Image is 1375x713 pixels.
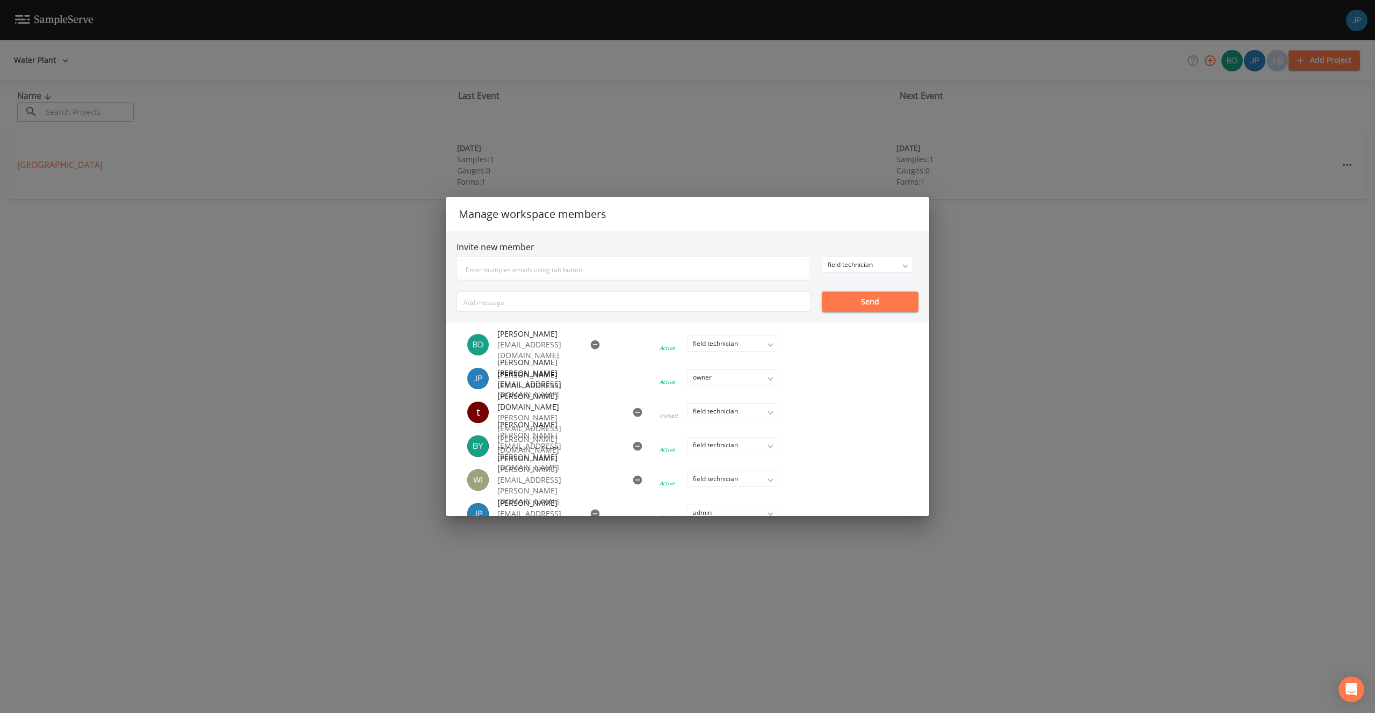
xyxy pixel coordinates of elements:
[1338,676,1364,702] div: Open Intercom Messenger
[467,469,489,491] img: aa70bc2934979a2a8d89a858227a6184
[467,334,497,355] div: bret dorton
[457,242,918,252] h6: Invite new member
[467,469,497,491] div: WILLIAM L BRADLEY
[457,292,811,312] input: Add message
[497,508,577,530] p: [EMAIL_ADDRESS][DOMAIN_NAME]
[467,368,497,389] div: Joshua gere Paul
[497,412,619,455] p: [PERSON_NAME][EMAIL_ADDRESS][PERSON_NAME][DOMAIN_NAME]
[467,402,497,423] div: tyler.davis@inframark.com
[497,329,577,339] span: [PERSON_NAME]
[467,503,497,525] div: Joshua Paul
[497,369,619,412] span: [PERSON_NAME][EMAIL_ADDRESS][PERSON_NAME][DOMAIN_NAME]
[467,503,489,525] img: f9ea831b4c64ae7f91f08e4d0d6babd4
[467,435,497,457] div: Byron Riebow
[687,370,778,385] div: owner
[822,257,913,272] div: field technician
[497,498,577,508] span: [PERSON_NAME]
[459,259,809,279] input: Enter multiples emails using tab button
[497,339,577,361] p: [EMAIL_ADDRESS][DOMAIN_NAME]
[467,435,489,457] img: 4d469019e696eb3af48522876e07229c
[660,378,675,385] div: Active
[497,453,619,464] span: [PERSON_NAME]
[497,357,577,379] span: [PERSON_NAME] [PERSON_NAME]
[497,464,619,507] p: [PERSON_NAME][EMAIL_ADDRESS][PERSON_NAME][DOMAIN_NAME]
[467,402,489,423] div: t
[822,292,918,312] button: Send
[446,197,929,231] h2: Manage workspace members
[467,334,489,355] img: e4f2f4b712f24741abb841fff70a1658
[497,419,619,430] span: [PERSON_NAME]
[467,368,489,389] img: 41241ef155101aa6d92a04480b0d0000
[497,430,619,473] p: [PERSON_NAME][EMAIL_ADDRESS][PERSON_NAME][DOMAIN_NAME]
